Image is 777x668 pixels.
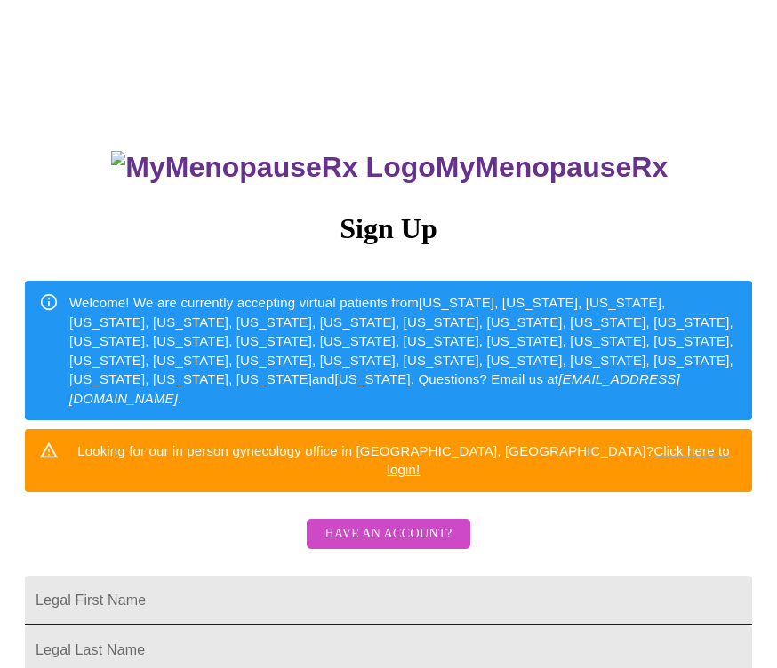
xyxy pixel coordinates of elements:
div: Looking for our in person gynecology office in [GEOGRAPHIC_DATA], [GEOGRAPHIC_DATA]? [69,434,738,487]
button: Have an account? [307,519,469,550]
img: MyMenopauseRx Logo [111,151,435,184]
em: [EMAIL_ADDRESS][DOMAIN_NAME] [69,371,680,405]
div: Welcome! We are currently accepting virtual patients from [US_STATE], [US_STATE], [US_STATE], [US... [69,286,738,415]
span: Have an account? [324,523,452,545]
h3: Sign Up [25,212,752,245]
h3: MyMenopauseRx [28,151,753,184]
a: Have an account? [302,538,474,553]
